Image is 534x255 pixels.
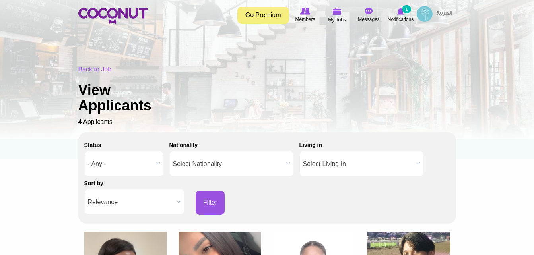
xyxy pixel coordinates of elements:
[353,6,385,24] a: Messages Messages
[237,7,289,24] a: Go Premium
[299,141,322,149] label: Living in
[433,6,456,22] a: العربية
[328,16,346,24] span: My Jobs
[303,151,413,177] span: Select Living In
[388,15,414,23] span: Notifications
[397,8,404,15] img: Notifications
[78,66,112,73] a: Back to Job
[78,82,178,114] h1: View Applicants
[169,141,198,149] label: Nationality
[173,151,283,177] span: Select Nationality
[84,141,101,149] label: Status
[88,151,153,177] span: - Any -
[295,15,315,23] span: Members
[78,65,456,127] div: 4 Applicants
[365,8,373,15] img: Messages
[300,8,310,15] img: Browse Members
[289,6,321,24] a: Browse Members Members
[196,191,225,215] button: Filter
[321,6,353,25] a: My Jobs My Jobs
[78,8,148,24] img: Home
[333,8,342,15] img: My Jobs
[88,189,174,215] span: Relevance
[358,15,380,23] span: Messages
[402,5,411,13] small: 1
[84,179,103,187] label: Sort by
[385,6,417,24] a: Notifications Notifications 1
